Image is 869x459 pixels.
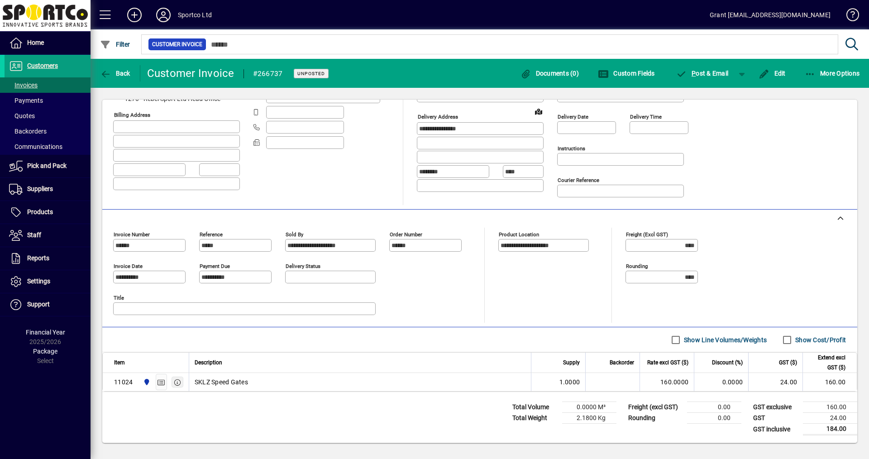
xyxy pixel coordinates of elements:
[682,335,767,344] label: Show Line Volumes/Weights
[33,348,57,355] span: Package
[91,65,140,81] app-page-header-button: Back
[624,413,687,424] td: Rounding
[520,70,579,77] span: Documents (0)
[152,40,202,49] span: Customer Invoice
[710,8,831,22] div: Grant [EMAIL_ADDRESS][DOMAIN_NAME]
[27,62,58,69] span: Customers
[141,377,151,387] span: Sportco Ltd Warehouse
[499,231,539,238] mat-label: Product location
[624,402,687,413] td: Freight (excl GST)
[687,413,741,424] td: 0.00
[694,373,748,391] td: 0.0000
[27,39,44,46] span: Home
[793,335,846,344] label: Show Cost/Profit
[630,114,662,120] mat-label: Delivery time
[5,270,91,293] a: Settings
[712,358,743,368] span: Discount (%)
[286,231,303,238] mat-label: Sold by
[803,413,857,424] td: 24.00
[808,353,845,373] span: Extend excl GST ($)
[9,112,35,120] span: Quotes
[558,145,585,152] mat-label: Instructions
[5,293,91,316] a: Support
[645,378,688,387] div: 160.0000
[27,254,49,262] span: Reports
[200,263,230,269] mat-label: Payment due
[756,65,788,81] button: Edit
[5,124,91,139] a: Backorders
[558,114,588,120] mat-label: Delivery date
[5,155,91,177] a: Pick and Pack
[562,402,616,413] td: 0.0000 M³
[749,402,803,413] td: GST exclusive
[676,70,729,77] span: ost & Email
[749,413,803,424] td: GST
[563,358,580,368] span: Supply
[178,8,212,22] div: Sportco Ltd
[562,413,616,424] td: 2.1800 Kg
[598,70,655,77] span: Custom Fields
[114,378,133,387] div: 11024
[803,402,857,413] td: 160.00
[596,65,657,81] button: Custom Fields
[687,402,741,413] td: 0.00
[114,231,150,238] mat-label: Invoice number
[5,224,91,247] a: Staff
[26,329,65,336] span: Financial Year
[5,93,91,108] a: Payments
[5,139,91,154] a: Communications
[27,301,50,308] span: Support
[120,7,149,23] button: Add
[27,162,67,169] span: Pick and Pack
[802,373,857,391] td: 160.00
[9,143,62,150] span: Communications
[5,77,91,93] a: Invoices
[114,358,125,368] span: Item
[802,65,862,81] button: More Options
[98,36,133,53] button: Filter
[147,66,234,81] div: Customer Invoice
[508,402,562,413] td: Total Volume
[672,65,733,81] button: Post & Email
[626,231,668,238] mat-label: Freight (excl GST)
[27,208,53,215] span: Products
[5,32,91,54] a: Home
[779,358,797,368] span: GST ($)
[5,178,91,201] a: Suppliers
[508,413,562,424] td: Total Weight
[803,424,857,435] td: 184.00
[27,277,50,285] span: Settings
[559,378,580,387] span: 1.0000
[98,65,133,81] button: Back
[759,70,786,77] span: Edit
[531,104,546,119] a: View on map
[9,97,43,104] span: Payments
[195,358,222,368] span: Description
[100,41,130,48] span: Filter
[100,70,130,77] span: Back
[5,108,91,124] a: Quotes
[200,231,223,238] mat-label: Reference
[195,378,248,387] span: SKLZ Speed Gates
[749,424,803,435] td: GST inclusive
[626,263,648,269] mat-label: Rounding
[840,2,858,31] a: Knowledge Base
[9,128,47,135] span: Backorders
[748,373,802,391] td: 24.00
[149,7,178,23] button: Profile
[27,185,53,192] span: Suppliers
[297,71,325,76] span: Unposted
[558,177,599,183] mat-label: Courier Reference
[647,358,688,368] span: Rate excl GST ($)
[5,247,91,270] a: Reports
[253,67,283,81] div: #266737
[610,358,634,368] span: Backorder
[114,295,124,301] mat-label: Title
[518,65,581,81] button: Documents (0)
[114,263,143,269] mat-label: Invoice date
[286,263,320,269] mat-label: Delivery status
[9,81,38,89] span: Invoices
[5,201,91,224] a: Products
[390,231,422,238] mat-label: Order number
[27,231,41,239] span: Staff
